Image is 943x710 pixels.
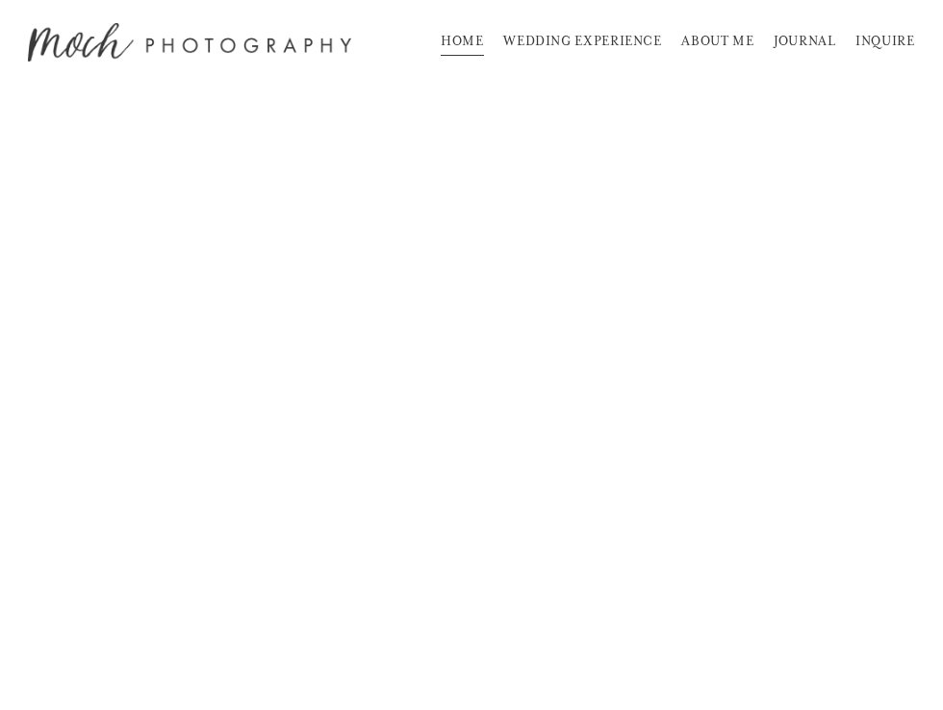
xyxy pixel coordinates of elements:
a: HOME [441,27,484,58]
a: INQUIRE [855,27,914,58]
a: ABOUT ME [681,27,753,58]
a: WEDDING EXPERIENCE [503,27,662,58]
img: Moch Snyder Photography | Destination Wedding &amp; Lifestyle Film Photographer [28,23,350,62]
a: JOURNAL [774,27,835,58]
